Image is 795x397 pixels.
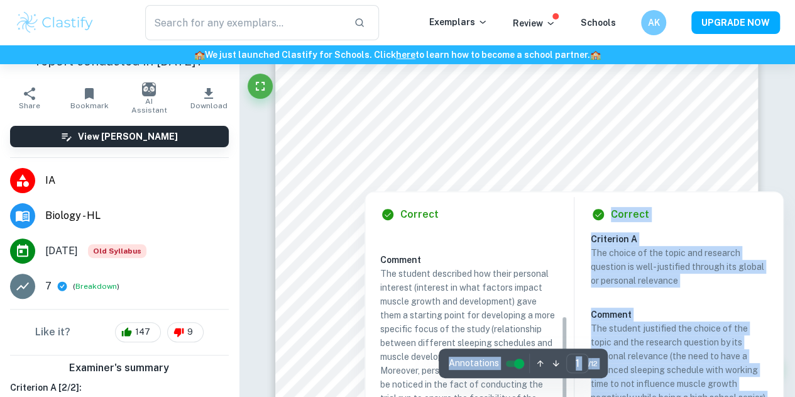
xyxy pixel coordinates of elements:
span: Old Syllabus [88,244,146,258]
h6: Correct [611,207,649,222]
span: IA [45,173,229,188]
span: / 12 [588,358,598,369]
span: Annotations [449,357,499,370]
img: AI Assistant [142,82,156,96]
span: AI Assistant [127,97,172,115]
span: Biology - HL [45,208,229,223]
button: UPGRADE NOW [691,11,780,34]
div: Starting from the May 2025 session, the Biology IA requirements have changed. It's OK to refer to... [88,244,146,258]
p: Review [513,16,556,30]
span: ( ) [73,281,119,293]
div: 147 [115,322,161,342]
h6: We just launched Clastify for Schools. Click to learn how to become a school partner. [3,48,792,62]
div: 9 [167,322,204,342]
span: Bookmark [70,101,109,110]
button: AK [641,10,666,35]
button: Fullscreen [248,74,273,99]
input: Search for any exemplars... [145,5,344,40]
p: Exemplars [429,15,488,29]
button: Download [179,81,239,116]
h6: View [PERSON_NAME] [78,130,178,143]
h6: Comment [380,253,557,267]
span: [DATE] [45,243,78,259]
h6: Like it? [35,325,70,340]
p: 7 [45,279,52,294]
h6: Criterion A [591,232,778,246]
span: 🏫 [590,50,601,60]
p: The choice of the topic and research question is well-justified through its global or personal re... [591,246,768,288]
img: Clastify logo [15,10,95,35]
span: 147 [128,326,157,338]
h6: Correct [400,207,439,222]
h6: Examiner's summary [5,361,234,376]
span: 9 [180,326,200,338]
button: Bookmark [60,81,119,116]
a: Schools [581,18,616,28]
a: here [396,50,415,60]
h6: AK [647,16,661,30]
h6: Criterion A [ 2 / 2 ]: [10,381,229,394]
span: Share [19,101,40,110]
button: Breakdown [75,281,117,292]
span: Download [190,101,228,110]
span: 🏫 [194,50,205,60]
h6: Comment [591,308,768,322]
button: AI Assistant [119,81,179,116]
button: View [PERSON_NAME] [10,126,229,147]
